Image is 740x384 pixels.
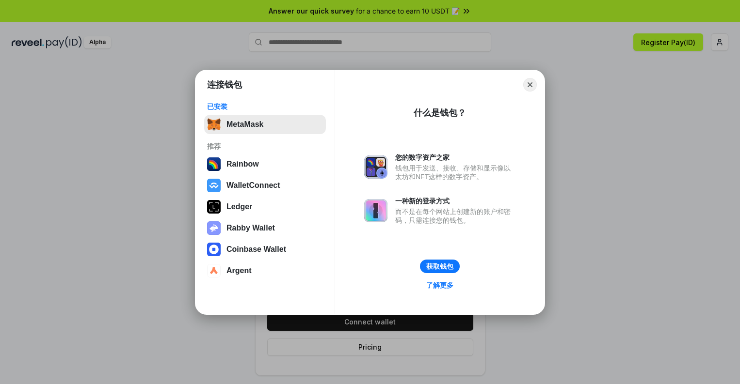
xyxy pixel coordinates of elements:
img: svg+xml,%3Csvg%20xmlns%3D%22http%3A%2F%2Fwww.w3.org%2F2000%2Fsvg%22%20fill%3D%22none%22%20viewBox... [207,221,221,235]
a: 了解更多 [420,279,459,292]
button: WalletConnect [204,176,326,195]
button: Argent [204,261,326,280]
img: svg+xml,%3Csvg%20xmlns%3D%22http%3A%2F%2Fwww.w3.org%2F2000%2Fsvg%22%20fill%3D%22none%22%20viewBox... [364,199,387,222]
button: Coinbase Wallet [204,240,326,259]
div: 而不是在每个网站上创建新的账户和密码，只需连接您的钱包。 [395,207,515,225]
div: Coinbase Wallet [226,245,286,254]
img: svg+xml,%3Csvg%20width%3D%2228%22%20height%3D%2228%22%20viewBox%3D%220%200%2028%2028%22%20fill%3D... [207,264,221,277]
div: 推荐 [207,142,323,151]
img: svg+xml,%3Csvg%20fill%3D%22none%22%20height%3D%2233%22%20viewBox%3D%220%200%2035%2033%22%20width%... [207,118,221,131]
img: svg+xml,%3Csvg%20width%3D%22120%22%20height%3D%22120%22%20viewBox%3D%220%200%20120%20120%22%20fil... [207,157,221,171]
button: MetaMask [204,115,326,134]
img: svg+xml,%3Csvg%20xmlns%3D%22http%3A%2F%2Fwww.w3.org%2F2000%2Fsvg%22%20width%3D%2228%22%20height%3... [207,200,221,214]
img: svg+xml,%3Csvg%20width%3D%2228%22%20height%3D%2228%22%20viewBox%3D%220%200%2028%2028%22%20fill%3D... [207,179,221,192]
button: 获取钱包 [420,260,460,273]
button: Rabby Wallet [204,218,326,238]
div: Ledger [226,202,252,211]
div: Rabby Wallet [226,224,275,232]
div: Argent [226,266,252,275]
div: 了解更多 [426,281,453,290]
img: svg+xml,%3Csvg%20width%3D%2228%22%20height%3D%2228%22%20viewBox%3D%220%200%2028%2028%22%20fill%3D... [207,243,221,256]
button: Close [523,78,537,92]
button: Ledger [204,197,326,216]
h1: 连接钱包 [207,79,242,91]
button: Rainbow [204,154,326,174]
div: WalletConnect [226,181,280,190]
div: MetaMask [226,120,263,129]
div: 获取钱包 [426,262,453,271]
div: 您的数字资产之家 [395,153,515,162]
div: Rainbow [226,160,259,169]
div: 已安装 [207,102,323,111]
div: 钱包用于发送、接收、存储和显示像以太坊和NFT这样的数字资产。 [395,164,515,181]
img: svg+xml,%3Csvg%20xmlns%3D%22http%3A%2F%2Fwww.w3.org%2F2000%2Fsvg%22%20fill%3D%22none%22%20viewBox... [364,155,387,179]
div: 一种新的登录方式 [395,197,515,205]
div: 什么是钱包？ [414,107,466,119]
